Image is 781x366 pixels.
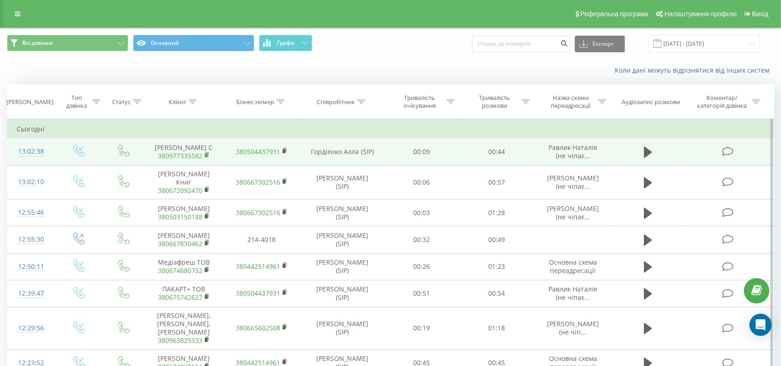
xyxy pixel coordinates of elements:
td: [PERSON_NAME] Книг [145,165,223,199]
td: 01:23 [459,253,534,280]
td: [PERSON_NAME] [145,199,223,226]
td: [PERSON_NAME] (SIP) [301,199,384,226]
div: Співробітник [317,98,355,106]
td: Медіафреш ТОВ [145,253,223,280]
a: 380504437931 [236,147,280,156]
a: 380665602508 [236,323,280,332]
td: [PERSON_NAME] (SIP) [301,226,384,253]
div: Бізнес номер [236,98,274,106]
td: 00:26 [384,253,460,280]
div: [PERSON_NAME] [6,98,53,106]
a: 380963825333 [158,336,202,345]
a: 380667302516 [236,178,280,186]
span: Реферальна програма [580,10,649,18]
a: 380672092470 [158,186,202,195]
div: Клієнт [169,98,186,106]
td: Основна схема переадресації [534,253,612,280]
button: Експорт [575,36,625,52]
td: 00:44 [459,138,534,165]
td: [PERSON_NAME] (SIP) [301,307,384,349]
button: Основний [133,35,254,51]
a: 380674680732 [158,266,202,275]
a: 380675742627 [158,293,202,302]
span: Налаштування профілю [664,10,737,18]
td: [PERSON_NAME] [145,226,223,253]
div: 12:55:30 [17,230,46,248]
span: Всі дзвінки [22,39,53,47]
span: [PERSON_NAME] (не чіп... [547,319,599,336]
td: 00:09 [384,138,460,165]
div: Статус [112,98,131,106]
button: Графік [259,35,312,51]
div: 12:39:47 [17,285,46,303]
div: 12:29:56 [17,319,46,337]
td: [PERSON_NAME] (SIP) [301,253,384,280]
td: Гордієнко Алла (SIP) [301,138,384,165]
span: [PERSON_NAME] (не чіпає... [547,204,599,221]
a: 380667302516 [236,208,280,217]
span: Равлик Наталія (не чіпає... [548,285,597,302]
td: 00:19 [384,307,460,349]
td: 01:18 [459,307,534,349]
button: Всі дзвінки [7,35,128,51]
td: [PERSON_NAME] (SIP) [301,165,384,199]
td: [PERSON_NAME] С [145,138,223,165]
span: Вихід [752,10,768,18]
td: 00:54 [459,280,534,307]
td: 00:32 [384,226,460,253]
td: ПАКАРТ+ ТОВ [145,280,223,307]
td: 00:57 [459,165,534,199]
div: 13:02:10 [17,173,46,191]
div: 12:50:11 [17,258,46,276]
td: [PERSON_NAME], [PERSON_NAME], [PERSON_NAME] [145,307,223,349]
td: 00:51 [384,280,460,307]
a: Коли дані можуть відрізнятися вiд інших систем [615,66,774,74]
td: 01:28 [459,199,534,226]
div: Тривалість очікування [395,94,444,110]
td: 00:03 [384,199,460,226]
span: Равлик Наталія (не чіпає... [548,143,597,160]
span: [PERSON_NAME] (не чіпає... [547,174,599,191]
div: 12:55:46 [17,204,46,222]
div: Назва схеми переадресації [546,94,596,110]
a: 380667830462 [158,239,202,248]
div: Аудіозапис розмови [622,98,680,106]
td: 214-4018 [223,226,301,253]
div: 13:02:38 [17,143,46,161]
div: Тривалість розмови [470,94,519,110]
div: Open Intercom Messenger [750,314,772,336]
input: Пошук за номером [472,36,570,52]
td: Сьогодні [7,120,774,138]
a: 380977335582 [158,151,202,160]
a: 380504437931 [236,289,280,298]
td: 00:49 [459,226,534,253]
td: [PERSON_NAME] (SIP) [301,280,384,307]
a: 380503150188 [158,212,202,221]
div: Тип дзвінка [63,94,90,110]
a: 380442514961 [236,262,280,271]
div: Коментар/категорія дзвінка [695,94,750,110]
span: Графік [277,40,295,46]
td: 00:06 [384,165,460,199]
